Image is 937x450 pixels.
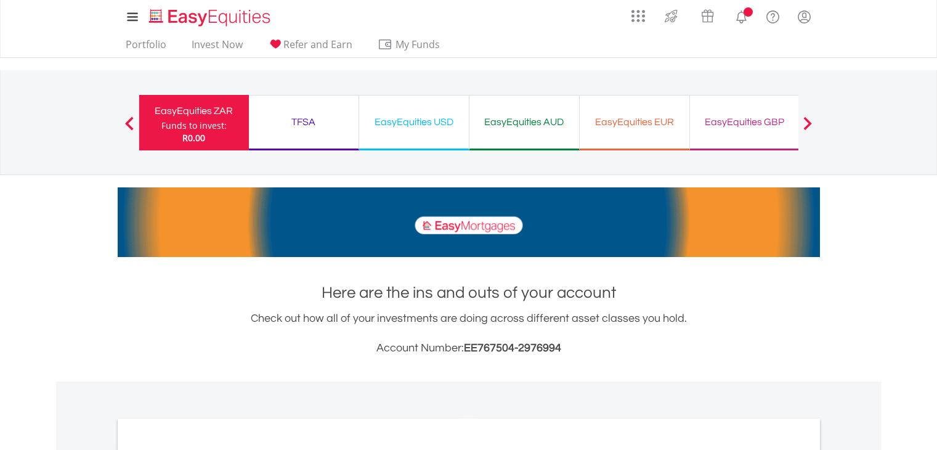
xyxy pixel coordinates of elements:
[263,38,357,57] a: Refer and Earn
[697,6,718,26] img: vouchers-v2.svg
[118,310,820,357] div: Check out how all of your investments are doing across different asset classes you hold.
[587,113,682,131] div: EasyEquities EUR
[464,342,561,354] span: EE767504-2976994
[795,123,820,135] button: Next
[661,6,681,26] img: thrive-v2.svg
[161,120,227,132] div: Funds to invest:
[623,3,653,23] a: AppsGrid
[367,113,461,131] div: EasyEquities USD
[117,123,142,135] button: Previous
[147,102,241,120] div: EasyEquities ZAR
[118,187,820,257] img: EasyMortage Promotion Banner
[378,36,458,52] span: My Funds
[118,340,820,357] h3: Account Number:
[144,3,275,28] a: Home page
[757,3,789,28] a: FAQ's and Support
[182,132,205,144] span: R0.00
[147,7,275,28] img: EasyEquities_Logo.png
[118,282,820,304] h1: Here are the ins and outs of your account
[477,113,572,131] div: EasyEquities AUD
[689,3,726,26] a: Vouchers
[121,38,171,57] a: Portfolio
[187,38,248,57] a: Invest Now
[789,3,820,30] a: My Profile
[697,113,792,131] div: EasyEquities GBP
[726,3,757,28] a: Notifications
[631,9,645,23] img: grid-menu-icon.svg
[283,38,352,51] span: Refer and Earn
[256,113,351,131] div: TFSA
